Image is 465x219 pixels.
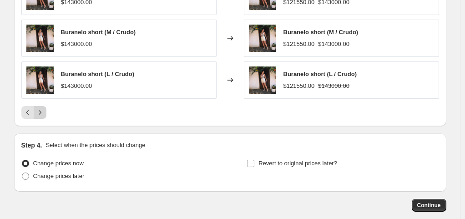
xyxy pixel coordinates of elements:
img: ed60ab9c-ac8b-45a7-b613-207316ffa719_80x.png [26,66,54,94]
p: Select when the prices should change [45,141,145,150]
span: Buranelo short (L / Crudo) [61,71,135,77]
span: Buranelo short (M / Crudo) [61,29,136,36]
img: ed60ab9c-ac8b-45a7-b613-207316ffa719_80x.png [26,25,54,52]
div: $143000.00 [61,40,92,49]
div: $121550.00 [283,81,315,91]
img: ed60ab9c-ac8b-45a7-b613-207316ffa719_80x.png [249,25,276,52]
h2: Step 4. [21,141,42,150]
div: $121550.00 [283,40,315,49]
span: Change prices later [33,173,85,179]
button: Continue [412,199,446,212]
span: Buranelo short (L / Crudo) [283,71,357,77]
div: $143000.00 [61,81,92,91]
span: Change prices now [33,160,84,167]
img: ed60ab9c-ac8b-45a7-b613-207316ffa719_80x.png [249,66,276,94]
strike: $143000.00 [318,40,349,49]
button: Next [34,106,46,119]
strike: $143000.00 [318,81,349,91]
span: Continue [417,202,441,209]
span: Revert to original prices later? [258,160,337,167]
button: Previous [21,106,34,119]
span: Buranelo short (M / Crudo) [283,29,359,36]
nav: Pagination [21,106,46,119]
